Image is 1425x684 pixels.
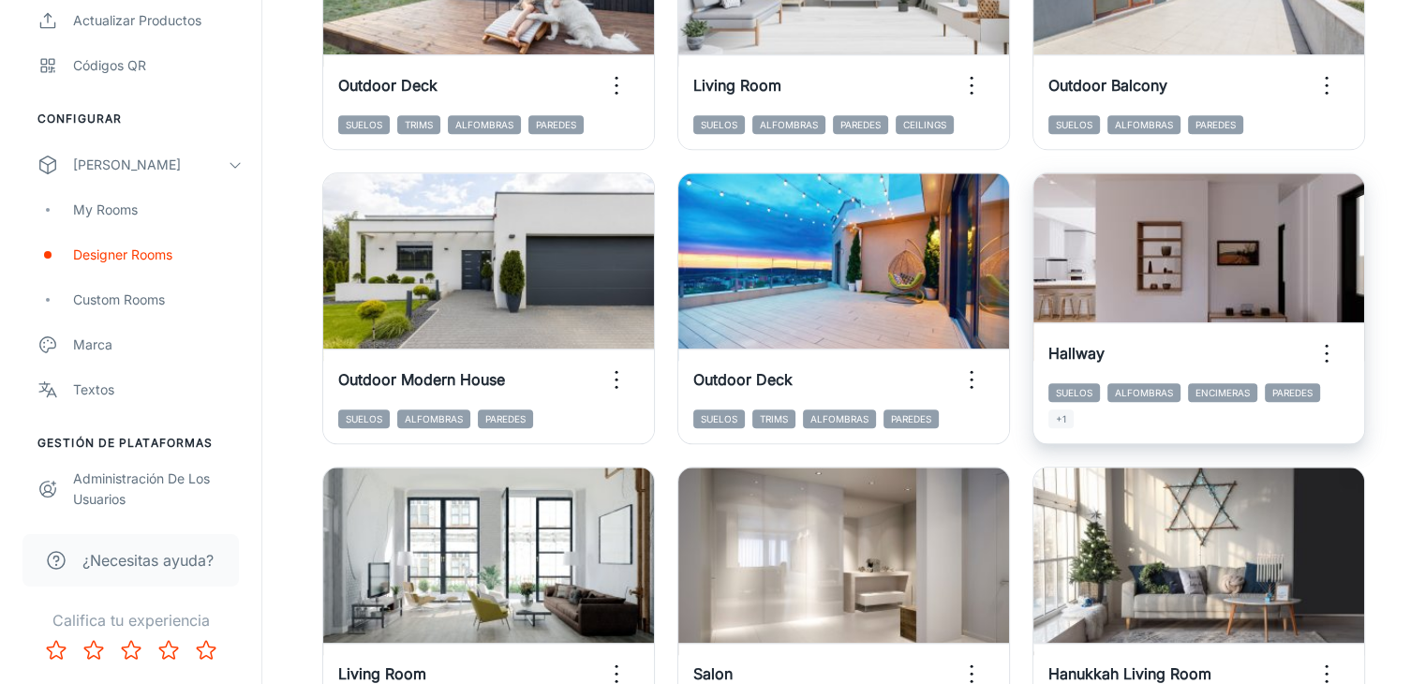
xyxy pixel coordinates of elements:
span: Paredes [528,115,584,134]
span: Suelos [693,115,745,134]
div: Actualizar productos [73,10,243,31]
span: Alfombras [1107,115,1180,134]
button: Rate 1 star [37,632,75,669]
span: Suelos [338,409,390,428]
h6: Outdoor Deck [693,368,793,391]
div: Textos [73,379,243,400]
span: Suelos [338,115,390,134]
button: Rate 2 star [75,632,112,669]
h6: Outdoor Deck [338,74,438,97]
button: Rate 5 star [187,632,225,669]
span: Alfombras [1107,383,1180,402]
div: Administración de los usuarios [73,468,243,510]
span: Alfombras [448,115,521,134]
h6: Hallway [1048,342,1105,364]
button: Rate 4 star [150,632,187,669]
span: Paredes [478,409,533,428]
span: Trims [752,409,795,428]
span: Trims [397,115,440,134]
button: Rate 3 star [112,632,150,669]
span: Suelos [1048,115,1100,134]
div: Custom Rooms [73,290,243,310]
span: Paredes [883,409,939,428]
h6: Living Room [693,74,781,97]
span: Encimeras [1188,383,1257,402]
span: Suelos [693,409,745,428]
div: [PERSON_NAME] [73,155,228,175]
span: Paredes [1188,115,1243,134]
span: Alfombras [752,115,825,134]
h6: Outdoor Balcony [1048,74,1167,97]
div: My Rooms [73,200,243,220]
div: Marca [73,335,243,355]
span: Ceilings [896,115,954,134]
p: Califica tu experiencia [15,609,246,632]
div: Códigos QR [73,55,243,76]
span: Alfombras [803,409,876,428]
span: ¿Necesitas ayuda? [82,549,214,572]
span: +1 [1048,409,1074,428]
div: Designer Rooms [73,245,243,265]
h6: Outdoor Modern House [338,368,505,391]
span: Suelos [1048,383,1100,402]
span: Paredes [1265,383,1320,402]
span: Alfombras [397,409,470,428]
span: Paredes [833,115,888,134]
